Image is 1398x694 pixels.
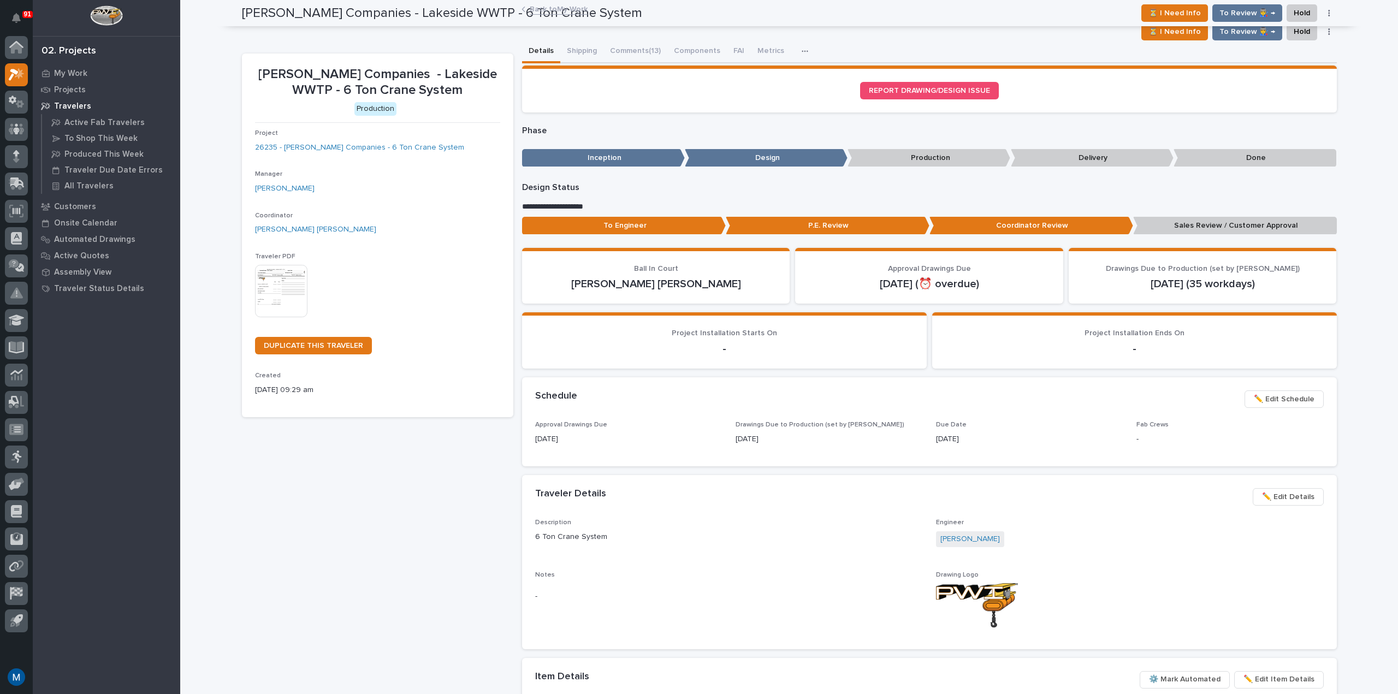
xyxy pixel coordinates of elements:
[54,102,91,111] p: Travelers
[634,265,678,272] span: Ball In Court
[33,81,180,98] a: Projects
[42,131,180,146] a: To Shop This Week
[888,265,971,272] span: Approval Drawings Due
[522,217,726,235] p: To Engineer
[33,65,180,81] a: My Work
[535,390,577,402] h2: Schedule
[42,162,180,177] a: Traveler Due Date Errors
[522,126,1337,136] p: Phase
[64,181,114,191] p: All Travelers
[522,149,685,167] p: Inception
[726,217,929,235] p: P.E. Review
[1253,488,1324,506] button: ✏️ Edit Details
[936,572,979,578] span: Drawing Logo
[936,583,1018,627] img: KtXTpNmWlzxpDwY7dOMcHUGeyh9SpHs_6bU5dRG6S3M
[1133,217,1337,235] p: Sales Review / Customer Approval
[33,280,180,296] a: Traveler Status Details
[64,134,138,144] p: To Shop This Week
[929,217,1133,235] p: Coordinator Review
[54,218,117,228] p: Onsite Calendar
[255,372,281,379] span: Created
[530,2,588,15] a: Back toMy Work
[727,40,751,63] button: FAI
[860,82,999,99] a: REPORT DRAWING/DESIGN ISSUE
[24,10,31,18] p: 91
[522,182,1337,193] p: Design Status
[54,69,87,79] p: My Work
[1082,277,1324,290] p: [DATE] (35 workdays)
[64,150,144,159] p: Produced This Week
[736,422,904,428] span: Drawings Due to Production (set by [PERSON_NAME])
[54,284,144,294] p: Traveler Status Details
[869,87,990,94] span: REPORT DRAWING/DESIGN ISSUE
[33,231,180,247] a: Automated Drawings
[672,329,777,337] span: Project Installation Starts On
[848,149,1010,167] p: Production
[42,115,180,130] a: Active Fab Travelers
[1262,490,1314,503] span: ✏️ Edit Details
[1136,422,1169,428] span: Fab Crews
[603,40,667,63] button: Comments (13)
[940,533,1000,545] a: [PERSON_NAME]
[522,40,560,63] button: Details
[14,13,28,31] div: Notifications91
[1141,23,1208,40] button: ⏳ I Need Info
[64,165,163,175] p: Traveler Due Date Errors
[936,422,967,428] span: Due Date
[264,342,363,349] span: DUPLICATE THIS TRAVELER
[255,130,278,137] span: Project
[33,215,180,231] a: Onsite Calendar
[535,434,722,445] p: [DATE]
[1011,149,1174,167] p: Delivery
[5,7,28,29] button: Notifications
[1294,25,1310,38] span: Hold
[945,342,1324,355] p: -
[255,171,282,177] span: Manager
[33,98,180,114] a: Travelers
[255,212,293,219] span: Coordinator
[54,202,96,212] p: Customers
[1106,265,1300,272] span: Drawings Due to Production (set by [PERSON_NAME])
[33,264,180,280] a: Assembly View
[1243,673,1314,686] span: ✏️ Edit Item Details
[54,235,135,245] p: Automated Drawings
[1149,673,1221,686] span: ⚙️ Mark Automated
[64,118,145,128] p: Active Fab Travelers
[54,251,109,261] p: Active Quotes
[255,67,500,98] p: [PERSON_NAME] Companies - Lakeside WWTP - 6 Ton Crane System
[33,198,180,215] a: Customers
[808,277,1050,290] p: [DATE] (⏰ overdue)
[1287,23,1317,40] button: Hold
[42,146,180,162] a: Produced This Week
[685,149,848,167] p: Design
[255,224,376,235] a: [PERSON_NAME] [PERSON_NAME]
[1148,25,1201,38] span: ⏳ I Need Info
[1234,671,1324,689] button: ✏️ Edit Item Details
[667,40,727,63] button: Components
[54,85,86,95] p: Projects
[33,247,180,264] a: Active Quotes
[736,434,923,445] p: [DATE]
[255,253,295,260] span: Traveler PDF
[5,666,28,689] button: users-avatar
[90,5,122,26] img: Workspace Logo
[535,671,589,683] h2: Item Details
[535,277,777,290] p: [PERSON_NAME] [PERSON_NAME]
[1174,149,1336,167] p: Done
[535,342,914,355] p: -
[535,591,923,602] p: -
[535,519,571,526] span: Description
[535,422,607,428] span: Approval Drawings Due
[42,178,180,193] a: All Travelers
[1140,671,1230,689] button: ⚙️ Mark Automated
[535,531,923,543] p: 6 Ton Crane System
[1245,390,1324,408] button: ✏️ Edit Schedule
[1136,434,1324,445] p: -
[1219,25,1275,38] span: To Review 👨‍🏭 →
[255,337,372,354] a: DUPLICATE THIS TRAVELER
[1254,393,1314,406] span: ✏️ Edit Schedule
[1212,23,1282,40] button: To Review 👨‍🏭 →
[255,183,315,194] a: [PERSON_NAME]
[1085,329,1184,337] span: Project Installation Ends On
[255,142,464,153] a: 26235 - [PERSON_NAME] Companies - 6 Ton Crane System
